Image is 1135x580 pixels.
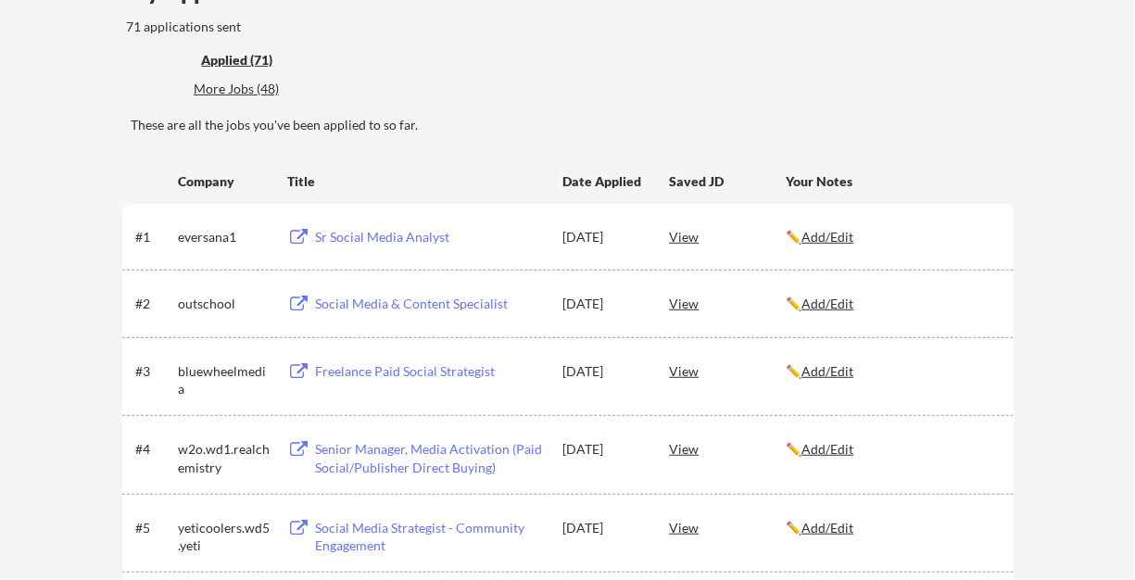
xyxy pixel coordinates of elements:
div: ✏️ [786,362,997,381]
div: Social Media & Content Specialist [315,295,545,313]
div: ✏️ [786,295,997,313]
div: These are all the jobs you've been applied to so far. [132,116,1015,134]
div: ✏️ [786,440,997,459]
u: Add/Edit [801,441,853,457]
div: outschool [178,295,271,313]
div: These are job applications we think you'd be a good fit for, but couldn't apply you to automatica... [194,80,330,99]
div: #2 [136,295,172,313]
div: Date Applied [562,172,644,191]
div: Applied (71) [201,51,322,69]
div: Freelance Paid Social Strategist [315,362,545,381]
div: [DATE] [562,295,644,313]
div: bluewheelmedia [178,362,271,398]
div: #4 [136,440,172,459]
div: Your Notes [786,172,997,191]
div: #3 [136,362,172,381]
div: View [669,220,786,253]
div: eversana1 [178,228,271,246]
div: Company [179,172,271,191]
div: View [669,286,786,320]
div: [DATE] [562,519,644,537]
div: [DATE] [562,228,644,246]
div: More Jobs (48) [194,80,330,98]
u: Add/Edit [801,363,853,379]
div: View [669,432,786,465]
u: Add/Edit [801,520,853,536]
div: These are all the jobs you've been applied to so far. [201,51,322,70]
div: [DATE] [562,440,644,459]
div: ✏️ [786,519,997,537]
div: yeticoolers.wd5.yeti [178,519,271,555]
u: Add/Edit [801,296,853,311]
div: w2o.wd1.realchemistry [178,440,271,476]
div: Sr Social Media Analyst [315,228,545,246]
div: Title [287,172,545,191]
div: #1 [136,228,172,246]
div: [DATE] [562,362,644,381]
div: Senior Manager, Media Activation (Paid Social/Publisher Direct Buying) [315,440,545,476]
div: ✏️ [786,228,997,246]
div: Social Media Strategist - Community Engagement [315,519,545,555]
div: #5 [136,519,172,537]
u: Add/Edit [801,229,853,245]
div: Saved JD [669,164,786,197]
div: View [669,354,786,387]
div: View [669,511,786,544]
div: 71 applications sent [127,18,486,36]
